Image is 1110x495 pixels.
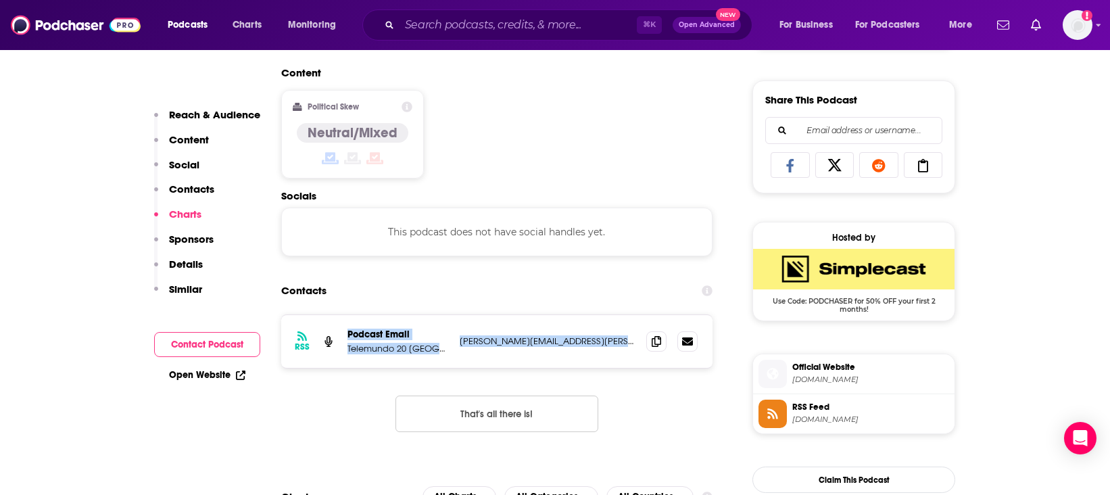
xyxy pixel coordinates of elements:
[169,369,245,381] a: Open Website
[765,117,942,144] div: Search followers
[752,467,955,493] button: Claim This Podcast
[753,232,955,243] div: Hosted by
[949,16,972,34] span: More
[154,183,214,208] button: Contacts
[1082,10,1092,21] svg: Add a profile image
[758,400,949,428] a: RSS Feed[DOMAIN_NAME]
[859,152,898,178] a: Share on Reddit
[460,335,635,347] p: [PERSON_NAME][EMAIL_ADDRESS][PERSON_NAME][DOMAIN_NAME]
[1063,10,1092,40] img: User Profile
[792,401,949,413] span: RSS Feed
[233,16,262,34] span: Charts
[169,233,214,245] p: Sponsors
[347,329,449,340] p: Podcast Email
[1063,10,1092,40] button: Show profile menu
[308,124,397,141] h4: Neutral/Mixed
[1063,10,1092,40] span: Logged in as camsdkc
[679,22,735,28] span: Open Advanced
[295,341,310,352] h3: RSS
[940,14,989,36] button: open menu
[308,102,359,112] h2: Political Skew
[169,208,201,220] p: Charts
[673,17,741,33] button: Open AdvancedNew
[777,118,931,143] input: Email address or username...
[281,278,327,304] h2: Contacts
[154,208,201,233] button: Charts
[288,16,336,34] span: Monitoring
[169,283,202,296] p: Similar
[753,249,955,312] a: SimpleCast Deal: Use Code: PODCHASER for 50% OFF your first 2 months!
[753,249,955,289] img: SimpleCast Deal: Use Code: PODCHASER for 50% OFF your first 2 months!
[11,12,141,38] img: Podchaser - Follow, Share and Rate Podcasts
[154,158,199,183] button: Social
[770,14,850,36] button: open menu
[855,16,920,34] span: For Podcasters
[792,415,949,425] span: feeds.simplecast.com
[169,133,209,146] p: Content
[169,183,214,195] p: Contacts
[792,361,949,373] span: Official Website
[154,233,214,258] button: Sponsors
[395,396,598,432] button: Nothing here.
[716,8,740,21] span: New
[758,360,949,388] a: Official Website[DOMAIN_NAME]
[637,16,662,34] span: ⌘ K
[753,289,955,314] span: Use Code: PODCHASER for 50% OFF your first 2 months!
[154,332,260,357] button: Contact Podcast
[904,152,943,178] a: Copy Link
[154,133,209,158] button: Content
[347,343,449,354] p: Telemundo 20 [GEOGRAPHIC_DATA]
[815,152,854,178] a: Share on X/Twitter
[154,108,260,133] button: Reach & Audience
[279,14,354,36] button: open menu
[771,152,810,178] a: Share on Facebook
[168,16,208,34] span: Podcasts
[992,14,1015,37] a: Show notifications dropdown
[281,189,713,202] h2: Socials
[281,208,713,256] div: This podcast does not have social handles yet.
[169,108,260,121] p: Reach & Audience
[375,9,765,41] div: Search podcasts, credits, & more...
[154,283,202,308] button: Similar
[846,14,940,36] button: open menu
[169,258,203,270] p: Details
[400,14,637,36] input: Search podcasts, credits, & more...
[1025,14,1046,37] a: Show notifications dropdown
[792,375,949,385] span: simplecast.com
[281,66,702,79] h2: Content
[169,158,199,171] p: Social
[154,258,203,283] button: Details
[765,93,857,106] h3: Share This Podcast
[1064,422,1096,454] div: Open Intercom Messenger
[224,14,270,36] a: Charts
[158,14,225,36] button: open menu
[779,16,833,34] span: For Business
